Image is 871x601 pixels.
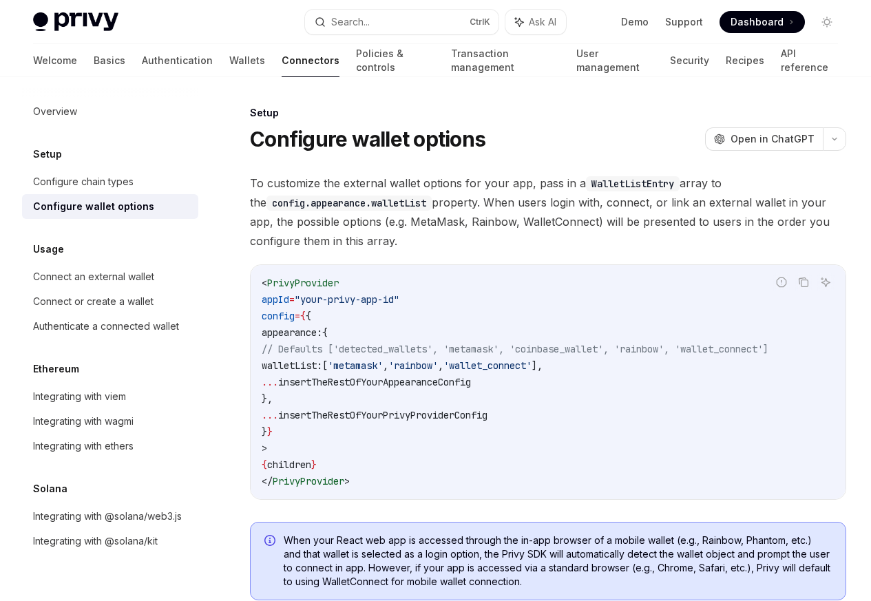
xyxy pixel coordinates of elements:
div: Integrating with wagmi [33,413,134,430]
span: } [267,425,273,438]
span: 'metamask' [328,359,383,372]
span: [ [322,359,328,372]
a: Recipes [726,44,764,77]
div: Configure wallet options [33,198,154,215]
a: Integrating with ethers [22,434,198,458]
span: // Defaults ['detected_wallets', 'metamask', 'coinbase_wallet', 'rainbow', 'wallet_connect'] [262,343,768,355]
img: light logo [33,12,118,32]
span: walletList: [262,359,322,372]
a: Authentication [142,44,213,77]
button: Ask AI [505,10,566,34]
span: </ [262,475,273,487]
span: Open in ChatGPT [731,132,815,146]
a: Basics [94,44,125,77]
a: Connect or create a wallet [22,289,198,314]
span: ... [262,376,278,388]
span: children [267,458,311,471]
span: "your-privy-app-id" [295,293,399,306]
span: To customize the external wallet options for your app, pass in a array to the property. When user... [250,173,846,251]
div: Integrating with @solana/web3.js [33,508,182,525]
button: Toggle dark mode [816,11,838,33]
span: 'rainbow' [388,359,438,372]
span: > [262,442,267,454]
a: Configure chain types [22,169,198,194]
a: Wallets [229,44,265,77]
a: Configure wallet options [22,194,198,219]
a: Support [665,15,703,29]
a: Integrating with viem [22,384,198,409]
a: Policies & controls [356,44,434,77]
code: WalletListEntry [586,176,680,191]
div: Configure chain types [33,173,134,190]
span: = [295,310,300,322]
div: Setup [250,106,846,120]
span: > [344,475,350,487]
span: Dashboard [731,15,784,29]
code: config.appearance.walletList [266,196,432,211]
a: Integrating with @solana/kit [22,529,198,553]
div: Integrating with viem [33,388,126,405]
a: Dashboard [720,11,805,33]
span: , [438,359,443,372]
h1: Configure wallet options [250,127,485,151]
span: = [289,293,295,306]
span: { [322,326,328,339]
div: Search... [331,14,370,30]
span: config [262,310,295,322]
span: When your React web app is accessed through the in-app browser of a mobile wallet (e.g., Rainbow,... [284,534,832,589]
span: { [300,310,306,322]
h5: Ethereum [33,361,79,377]
span: ... [262,409,278,421]
button: Report incorrect code [773,273,790,291]
a: Integrating with wagmi [22,409,198,434]
a: Transaction management [451,44,560,77]
h5: Usage [33,241,64,257]
h5: Solana [33,481,67,497]
a: Security [670,44,709,77]
button: Copy the contents from the code block [795,273,812,291]
span: insertTheRestOfYourPrivyProviderConfig [278,409,487,421]
a: Overview [22,99,198,124]
button: Open in ChatGPT [705,127,823,151]
span: , [383,359,388,372]
button: Ask AI [817,273,835,291]
span: } [262,425,267,438]
a: Connect an external wallet [22,264,198,289]
a: Demo [621,15,649,29]
div: Integrating with ethers [33,438,134,454]
div: Connect or create a wallet [33,293,154,310]
span: Ask AI [529,15,556,29]
span: PrivyProvider [267,277,339,289]
span: appId [262,293,289,306]
a: Welcome [33,44,77,77]
span: < [262,277,267,289]
span: appearance: [262,326,322,339]
a: Connectors [282,44,339,77]
a: Integrating with @solana/web3.js [22,504,198,529]
span: { [306,310,311,322]
div: Connect an external wallet [33,268,154,285]
span: 'wallet_connect' [443,359,532,372]
button: Search...CtrlK [305,10,499,34]
h5: Setup [33,146,62,162]
span: }, [262,392,273,405]
svg: Info [264,535,278,549]
a: API reference [781,44,838,77]
div: Integrating with @solana/kit [33,533,158,549]
a: Authenticate a connected wallet [22,314,198,339]
div: Authenticate a connected wallet [33,318,179,335]
span: insertTheRestOfYourAppearanceConfig [278,376,471,388]
span: { [262,458,267,471]
span: Ctrl K [470,17,490,28]
a: User management [576,44,653,77]
div: Overview [33,103,77,120]
span: PrivyProvider [273,475,344,487]
span: ], [532,359,543,372]
span: } [311,458,317,471]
